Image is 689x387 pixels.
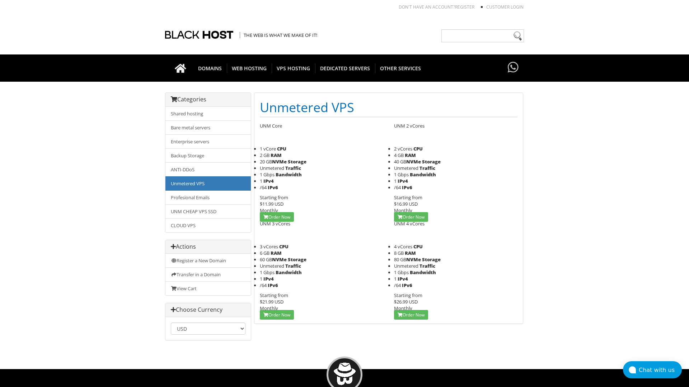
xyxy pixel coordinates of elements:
[288,256,306,263] b: Storage
[260,220,290,227] span: UNM 3 vCores
[398,276,408,282] b: IPv4
[165,120,251,135] a: Bare metal servers
[406,256,421,263] b: NVMe
[165,254,251,268] a: Register a New Domain
[260,123,282,129] span: UNM Core
[333,363,356,385] img: BlackHOST mascont, Blacky.
[260,152,269,158] span: 2 GB
[263,276,274,282] b: IPv4
[165,281,251,295] a: View Cart
[171,244,245,250] h3: Actions
[422,256,441,263] b: Storage
[394,194,517,214] div: Starting from Monthly
[272,54,315,82] a: VPS HOSTING
[165,267,251,282] a: Transfer in a Domain
[271,250,282,256] b: RAM
[165,134,251,149] a: Enterprise servers
[394,123,425,129] span: UNM 2 vCores
[272,256,287,263] b: NVMe
[394,276,397,282] span: 1
[315,54,375,82] a: DEDICATED SERVERS
[260,178,262,184] span: 1
[413,243,423,250] b: CPU
[394,165,418,171] span: Unmetered
[394,310,428,320] a: Order Now
[639,367,682,373] div: Chat with us
[165,190,251,205] a: Profesional Emails
[260,98,517,117] h1: Unmetered VPS
[268,184,278,191] b: IPv6
[165,148,251,163] a: Backup Storage
[288,158,306,165] b: Storage
[285,165,301,171] b: Traffic
[398,178,408,184] b: IPv4
[165,204,251,219] a: UNM CHEAP VPS SSD
[260,243,278,250] span: 3 vCores
[271,152,282,158] b: RAM
[441,29,524,42] input: Need help?
[402,282,412,288] b: IPv6
[171,96,245,103] h3: Categories
[168,54,193,82] a: Go to homepage
[272,63,315,73] span: VPS HOSTING
[394,158,421,165] span: 40 GB
[227,63,272,73] span: WEB HOSTING
[277,145,286,152] b: CPU
[410,269,436,276] b: Bandwidth
[260,201,283,207] span: $11.99 USD
[171,307,245,313] h3: Choose Currency
[394,201,418,207] span: $16.99 USD
[260,263,284,269] span: Unmetered
[394,298,418,305] span: $26.99 USD
[272,158,287,165] b: NVMe
[394,269,409,276] span: 1 Gbps
[405,250,416,256] b: RAM
[413,145,423,152] b: CPU
[263,178,274,184] b: IPv4
[394,263,418,269] span: Unmetered
[260,282,267,288] span: /64
[420,263,435,269] b: Traffic
[420,165,435,171] b: Traffic
[260,269,275,276] span: 1 Gbps
[240,32,317,38] span: The Web is what we make of it!
[506,54,520,81] a: Have questions?
[268,282,278,288] b: IPv6
[260,212,294,222] a: Order Now
[394,145,412,152] span: 2 vCores
[165,162,251,177] a: ANTI-DDoS
[260,292,383,311] div: Starting from Monthly
[193,63,227,73] span: DOMAINS
[227,54,272,82] a: WEB HOSTING
[260,171,275,178] span: 1 Gbps
[394,282,401,288] span: /64
[260,158,287,165] span: 20 GB
[260,145,276,152] span: 1 vCore
[260,256,287,263] span: 60 GB
[276,269,302,276] b: Bandwidth
[394,212,428,222] a: Order Now
[394,256,421,263] span: 80 GB
[375,63,426,73] span: OTHER SERVICES
[394,171,409,178] span: 1 Gbps
[402,184,412,191] b: IPv6
[455,4,474,10] a: REGISTER
[486,4,524,10] a: Customer Login
[165,218,251,232] a: CLOUD VPS
[375,54,426,82] a: OTHER SERVICES
[260,276,262,282] span: 1
[260,184,267,191] span: /64
[394,184,401,191] span: /64
[165,176,251,191] a: Unmetered VPS
[165,107,251,121] a: Shared hosting
[315,63,375,73] span: DEDICATED SERVERS
[623,361,682,378] button: Chat with us
[422,158,441,165] b: Storage
[388,4,474,10] li: Don't have an account?
[394,220,425,227] span: UNM 4 vCores
[260,194,383,214] div: Starting from Monthly
[406,158,421,165] b: NVMe
[260,310,294,320] a: Order Now
[405,152,416,158] b: RAM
